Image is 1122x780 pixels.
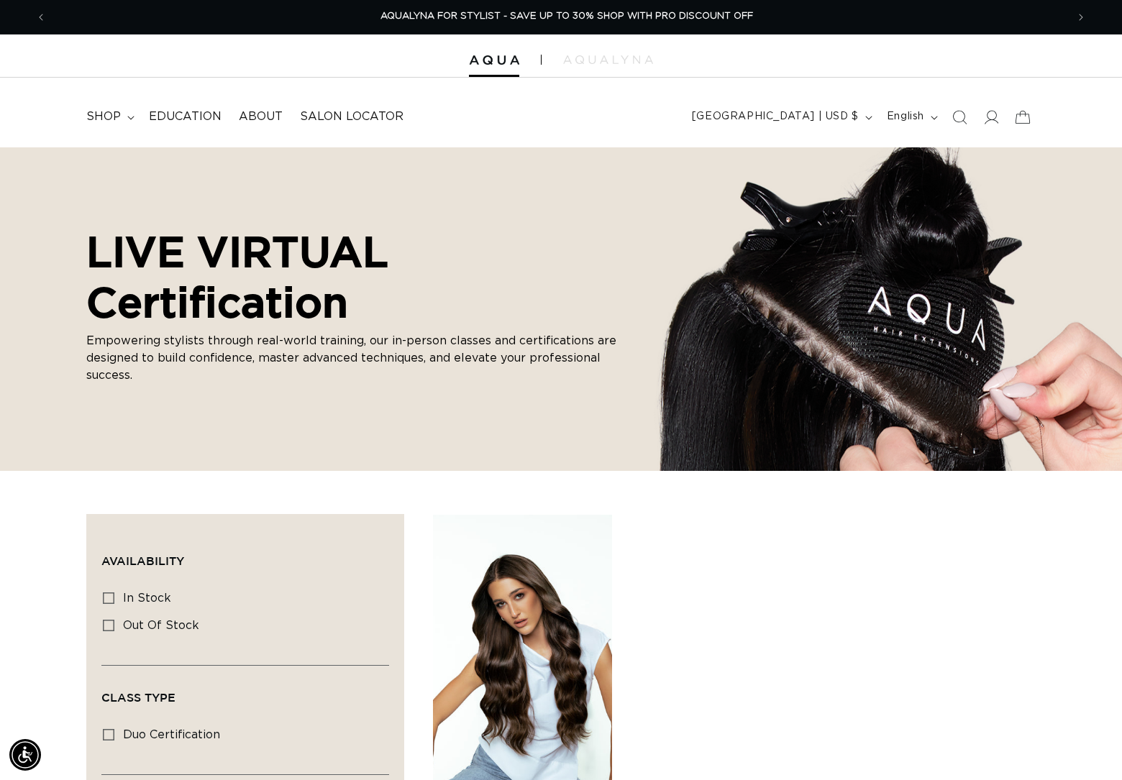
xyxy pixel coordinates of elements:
[692,109,859,124] span: [GEOGRAPHIC_DATA] | USD $
[1065,4,1097,31] button: Next announcement
[86,109,121,124] span: shop
[101,691,175,704] span: Class Type
[887,109,924,124] span: English
[86,333,633,385] p: Empowering stylists through real-world training, our in-person classes and certifications are des...
[123,592,171,604] span: In stock
[101,529,389,581] summary: Availability (0 selected)
[300,109,403,124] span: Salon Locator
[469,55,519,65] img: Aqua Hair Extensions
[944,101,975,133] summary: Search
[563,55,653,64] img: aqualyna.com
[101,554,184,567] span: Availability
[78,101,140,133] summary: shop
[291,101,412,133] a: Salon Locator
[683,104,878,131] button: [GEOGRAPHIC_DATA] | USD $
[9,739,41,771] div: Accessibility Menu
[140,101,230,133] a: Education
[101,666,389,717] summary: Class Type (0 selected)
[123,620,199,631] span: Out of stock
[878,104,944,131] button: English
[1050,711,1122,780] iframe: Chat Widget
[239,109,283,124] span: About
[149,109,222,124] span: Education
[380,12,753,21] span: AQUALYNA FOR STYLIST - SAVE UP TO 30% SHOP WITH PRO DISCOUNT OFF
[230,101,291,133] a: About
[25,4,57,31] button: Previous announcement
[86,226,633,326] h2: LIVE VIRTUAL Certification
[123,729,220,740] span: duo certification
